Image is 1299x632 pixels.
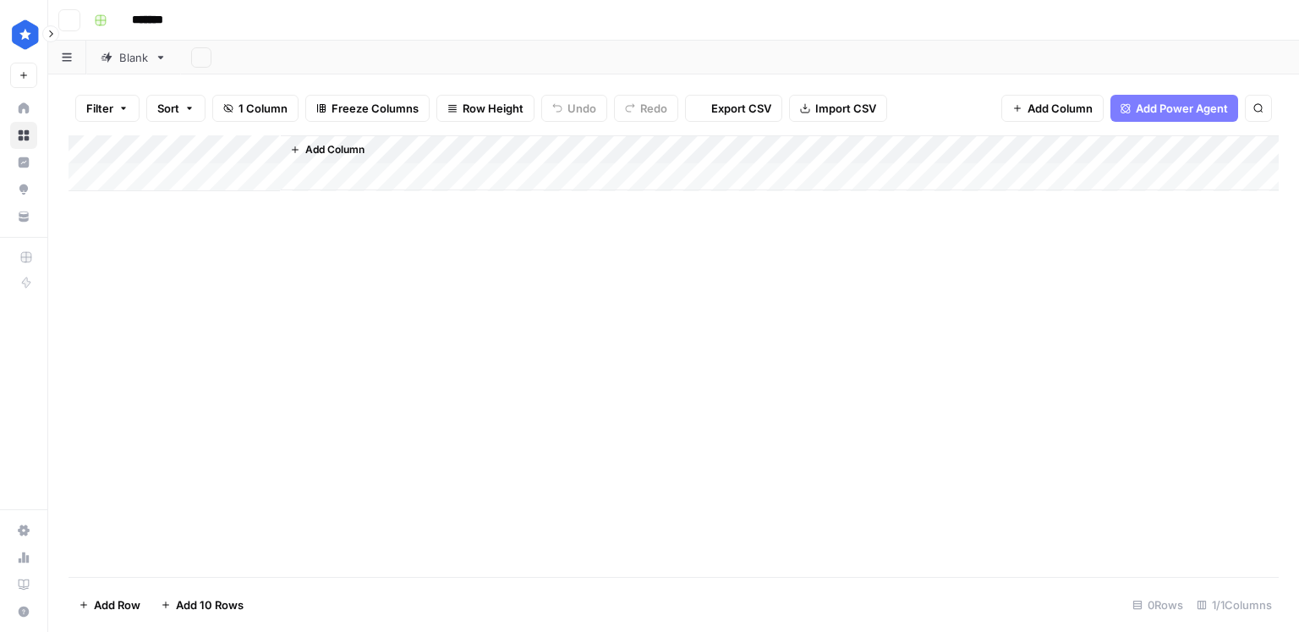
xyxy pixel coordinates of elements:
a: Home [10,95,37,122]
button: Freeze Columns [305,95,430,122]
span: Import CSV [815,100,876,117]
span: Add Column [1028,100,1093,117]
img: ConsumerAffairs Logo [10,19,41,50]
button: Add Column [1001,95,1104,122]
button: 1 Column [212,95,299,122]
button: Add Power Agent [1110,95,1238,122]
span: Add 10 Rows [176,596,244,613]
a: Opportunities [10,176,37,203]
button: Row Height [436,95,534,122]
a: Blank [86,41,181,74]
button: Undo [541,95,607,122]
button: Import CSV [789,95,887,122]
button: Filter [75,95,140,122]
a: Insights [10,149,37,176]
button: Add Row [69,591,151,618]
a: Your Data [10,203,37,230]
span: Add Column [305,142,364,157]
span: Add Row [94,596,140,613]
span: Add Power Agent [1136,100,1228,117]
a: Learning Hub [10,571,37,598]
div: 0 Rows [1126,591,1190,618]
span: Redo [640,100,667,117]
span: Sort [157,100,179,117]
span: Freeze Columns [332,100,419,117]
a: Usage [10,544,37,571]
span: Filter [86,100,113,117]
span: 1 Column [238,100,288,117]
a: Settings [10,517,37,544]
span: Row Height [463,100,523,117]
button: Sort [146,95,206,122]
div: 1/1 Columns [1190,591,1279,618]
button: Export CSV [685,95,782,122]
div: Blank [119,49,148,66]
button: Workspace: ConsumerAffairs [10,14,37,56]
span: Undo [567,100,596,117]
span: Export CSV [711,100,771,117]
button: Add Column [283,139,371,161]
button: Help + Support [10,598,37,625]
button: Add 10 Rows [151,591,254,618]
button: Redo [614,95,678,122]
a: Browse [10,122,37,149]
